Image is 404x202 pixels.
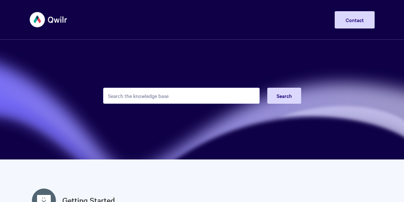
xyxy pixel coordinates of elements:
img: Qwilr Help Center [30,8,68,32]
button: Search [267,88,301,104]
span: Search [277,92,292,99]
input: Search the knowledge base [103,88,260,104]
a: Contact [335,11,375,28]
